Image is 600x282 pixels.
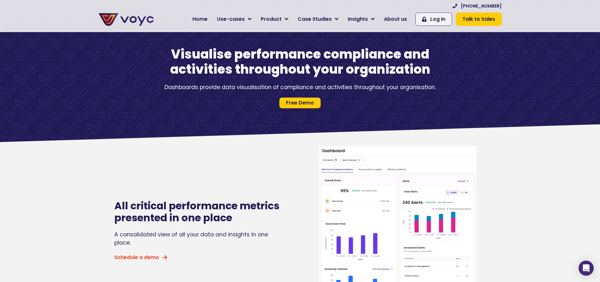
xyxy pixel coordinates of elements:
[343,13,379,25] a: Insights
[348,15,368,23] span: Insights
[114,255,167,260] a: Schedule a demo
[293,13,343,25] a: Case Studies
[114,230,281,247] div: A consolidated view of all your data and insights in one place.
[384,15,407,23] span: About us
[461,3,502,9] span: [PHONE_NUMBER]
[212,13,256,25] a: Use-cases
[279,98,321,108] a: Free Demo
[192,15,208,23] span: Home
[256,13,293,25] a: Product
[453,3,502,9] a: [PHONE_NUMBER]
[379,13,412,25] a: About us
[99,13,154,26] img: voyc-full-logo
[579,261,594,276] div: Open Intercom Messenger
[114,255,159,260] span: Schedule a demo
[158,47,442,77] h1: Visualise performance compliance and activities throughout your organization
[114,200,281,224] h2: All critical performance metrics presented in one place
[158,83,442,91] div: Dashboards provide data visualisation of compliance and activities throughout your organisation.
[217,15,245,23] span: Use-cases
[298,15,332,23] span: Case Studies
[188,13,212,25] a: Home
[462,15,495,23] span: Talk to Sales
[415,13,452,26] a: Log In
[456,13,502,26] a: Talk to Sales
[430,15,445,23] span: Log In
[286,100,314,105] span: Free Demo
[261,15,282,23] span: Product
